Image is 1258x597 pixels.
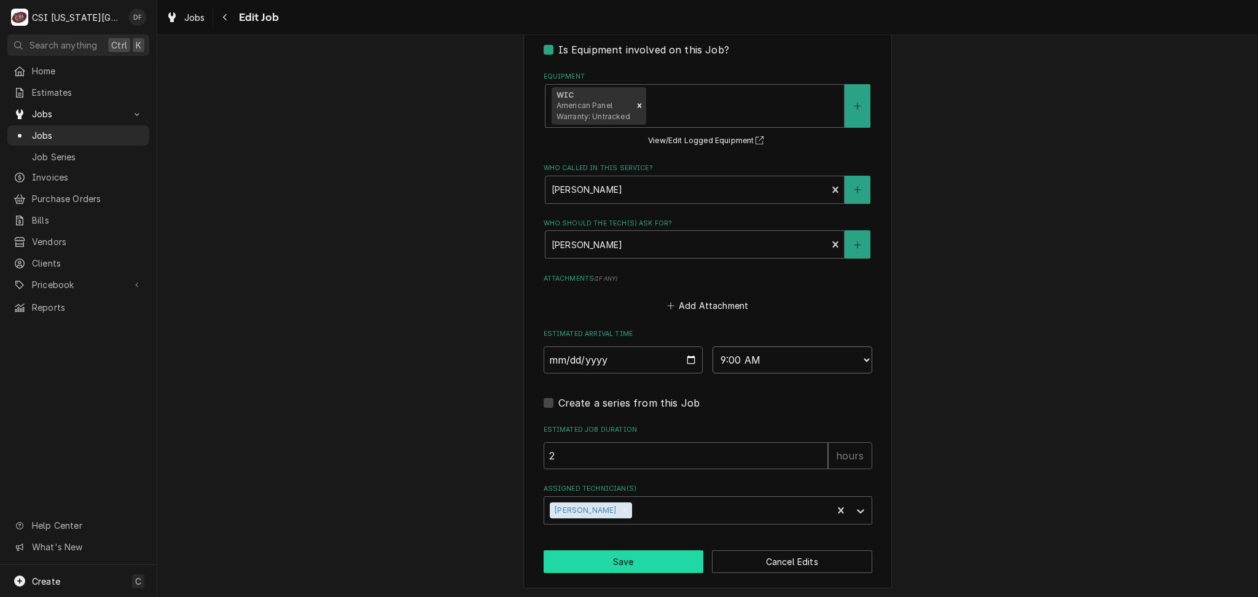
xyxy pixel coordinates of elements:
label: Who should the tech(s) ask for? [544,219,872,228]
a: Home [7,61,149,81]
span: American Panel Warranty: Untracked [557,101,630,121]
label: Estimated Job Duration [544,425,872,435]
svg: Create New Equipment [854,102,861,111]
a: Clients [7,253,149,273]
span: Home [32,64,143,77]
div: CSI Kansas City's Avatar [11,9,28,26]
div: Equipment Expected [544,25,872,57]
a: Jobs [7,125,149,146]
button: Create New Equipment [845,84,870,128]
div: DF [129,9,146,26]
button: Create New Contact [845,230,870,259]
div: David Fannin's Avatar [129,9,146,26]
div: hours [828,442,872,469]
label: Create a series from this Job [558,396,700,410]
span: Edit Job [235,9,279,26]
span: Create [32,576,60,587]
span: Invoices [32,171,143,184]
span: Clients [32,257,143,270]
span: C [135,575,141,588]
div: Equipment [544,72,872,148]
a: Go to Pricebook [7,275,149,295]
div: Remove Steve Ethridge [619,502,632,518]
a: Go to Help Center [7,515,149,536]
button: Navigate back [216,7,235,27]
a: Invoices [7,167,149,187]
span: Job Series [32,150,143,163]
span: Purchase Orders [32,192,143,205]
div: [PERSON_NAME] [550,502,619,518]
span: Jobs [184,11,205,24]
button: Add Attachment [665,297,751,314]
span: Reports [32,301,143,314]
select: Time Select [713,346,872,373]
a: Purchase Orders [7,189,149,209]
div: Estimated Job Duration [544,425,872,469]
button: Create New Contact [845,176,870,204]
div: Assigned Technician(s) [544,484,872,524]
svg: Create New Contact [854,241,861,249]
label: Is Equipment involved on this Job? [558,42,729,57]
strong: WIC [557,90,574,99]
div: Who should the tech(s) ask for? [544,219,872,259]
div: C [11,9,28,26]
span: Jobs [32,107,125,120]
label: Assigned Technician(s) [544,484,872,494]
div: CSI [US_STATE][GEOGRAPHIC_DATA] [32,11,122,24]
label: Estimated Arrival Time [544,329,872,339]
span: Ctrl [111,39,127,52]
div: Estimated Arrival Time [544,329,872,373]
a: Vendors [7,232,149,252]
span: Pricebook [32,278,125,291]
a: Go to Jobs [7,104,149,124]
div: Attachments [544,274,872,314]
span: Help Center [32,519,142,532]
span: ( if any ) [594,275,617,282]
button: Search anythingCtrlK [7,34,149,56]
a: Bills [7,210,149,230]
input: Date [544,346,703,373]
a: Job Series [7,147,149,167]
span: What's New [32,540,142,553]
span: Estimates [32,86,143,99]
button: View/Edit Logged Equipment [646,133,769,149]
span: Bills [32,214,143,227]
div: Who called in this service? [544,163,872,203]
a: Reports [7,297,149,318]
button: Cancel Edits [712,550,872,573]
label: Who called in this service? [544,163,872,173]
div: Button Group [544,550,872,573]
svg: Create New Contact [854,185,861,194]
a: Jobs [161,7,210,28]
span: K [136,39,141,52]
a: Estimates [7,82,149,103]
span: Jobs [32,129,143,142]
label: Attachments [544,274,872,284]
span: Vendors [32,235,143,248]
label: Equipment [544,72,872,82]
button: Save [544,550,704,573]
div: Button Group Row [544,550,872,573]
span: Search anything [29,39,97,52]
div: Remove [object Object] [633,87,646,125]
a: Go to What's New [7,537,149,557]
